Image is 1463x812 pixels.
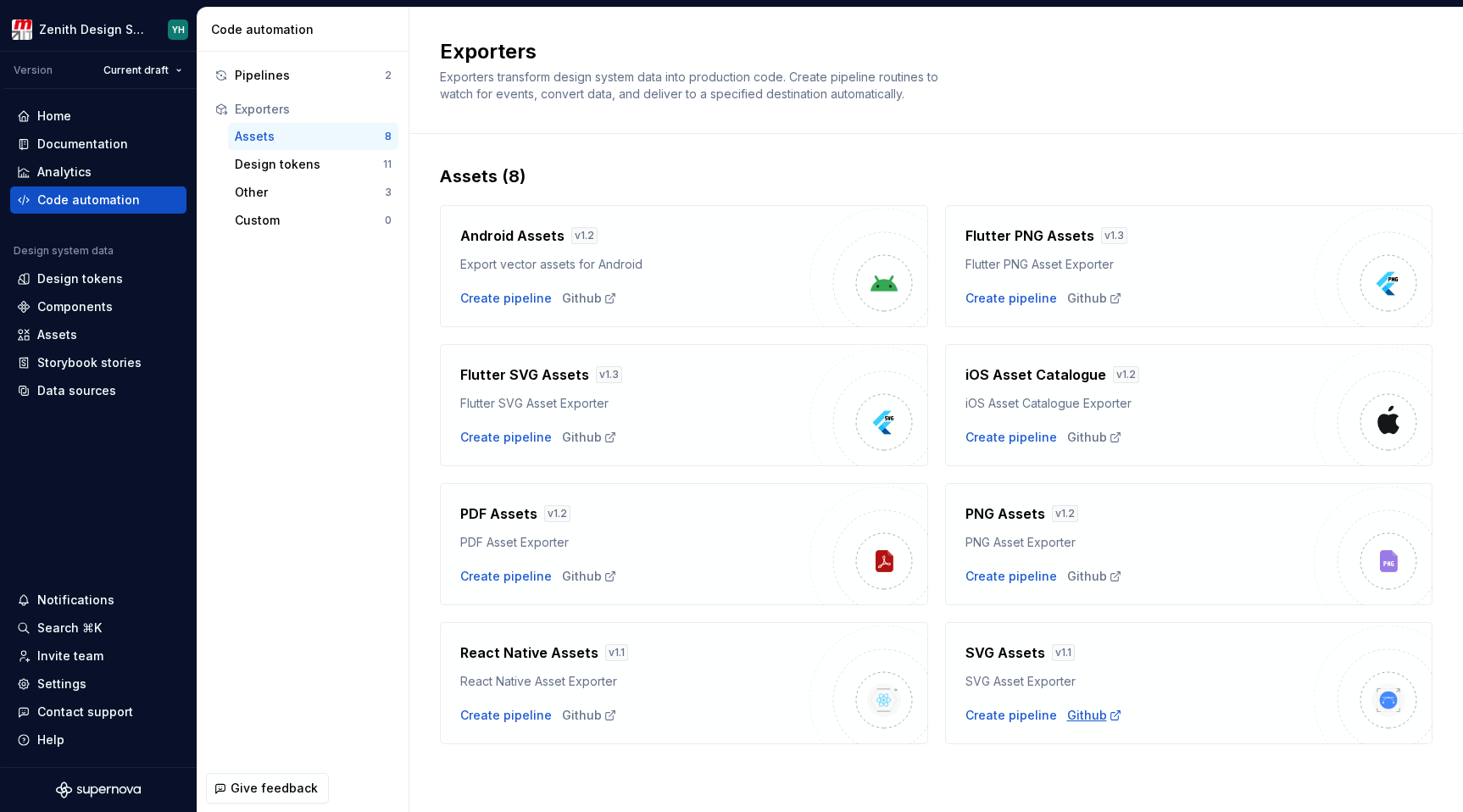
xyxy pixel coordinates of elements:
[440,164,1432,188] div: Assets (8)
[385,186,392,199] div: 3
[235,67,385,84] div: Pipelines
[965,673,1315,690] div: SVG Asset Exporter
[1067,568,1122,585] a: Github
[1067,290,1122,307] a: Github
[10,698,186,726] button: Contact support
[37,136,128,153] div: Documentation
[460,642,598,663] h4: React Native Assets
[3,11,193,47] button: Zenith Design SystemYH
[37,326,77,343] div: Assets
[965,534,1315,551] div: PNG Asset Exporter
[103,64,169,77] span: Current draft
[965,256,1315,273] div: Flutter PNG Asset Exporter
[965,364,1106,385] h4: iOS Asset Catalogue
[1113,366,1139,383] div: v 1.2
[10,321,186,348] a: Assets
[228,179,398,206] button: Other3
[385,69,392,82] div: 2
[235,128,385,145] div: Assets
[460,568,552,585] button: Create pipeline
[235,212,385,229] div: Custom
[10,642,186,670] a: Invite team
[965,568,1057,585] button: Create pipeline
[460,256,809,273] div: Export vector assets for Android
[10,615,186,642] button: Search ⌘K
[460,429,552,446] button: Create pipeline
[965,225,1094,246] h4: Flutter PNG Assets
[228,207,398,234] button: Custom0
[596,366,622,383] div: v 1.3
[12,19,32,40] img: e95d57dd-783c-4905-b3fc-0c5af85c8823.png
[571,227,598,244] div: v 1.2
[965,395,1315,412] div: iOS Asset Catalogue Exporter
[385,130,392,143] div: 8
[562,429,617,446] a: Github
[206,773,329,804] button: Give feedback
[37,676,86,692] div: Settings
[440,70,942,101] span: Exporters transform design system data into production code. Create pipeline routines to watch fo...
[231,780,318,797] span: Give feedback
[10,349,186,376] a: Storybook stories
[10,670,186,698] a: Settings
[1052,505,1078,522] div: v 1.2
[14,244,114,258] div: Design system data
[10,131,186,158] a: Documentation
[383,158,392,171] div: 11
[228,151,398,178] a: Design tokens11
[37,192,140,209] div: Code automation
[235,156,383,173] div: Design tokens
[10,103,186,130] a: Home
[460,225,565,246] h4: Android Assets
[208,62,398,89] button: Pipelines2
[235,184,385,201] div: Other
[460,290,552,307] button: Create pipeline
[562,707,617,724] a: Github
[14,64,53,77] div: Version
[562,290,617,307] a: Github
[440,38,1412,65] h2: Exporters
[544,505,570,522] div: v 1.2
[965,707,1057,724] button: Create pipeline
[228,123,398,150] button: Assets8
[37,704,133,720] div: Contact support
[10,186,186,214] a: Code automation
[965,429,1057,446] button: Create pipeline
[56,781,141,798] svg: Supernova Logo
[10,265,186,292] a: Design tokens
[1067,429,1122,446] a: Github
[37,620,102,637] div: Search ⌘K
[1067,707,1122,724] a: Github
[1101,227,1127,244] div: v 1.3
[96,58,190,82] button: Current draft
[37,354,142,371] div: Storybook stories
[10,159,186,186] a: Analytics
[10,293,186,320] a: Components
[37,164,92,181] div: Analytics
[965,290,1057,307] button: Create pipeline
[965,503,1045,524] h4: PNG Assets
[37,648,103,665] div: Invite team
[460,707,552,724] button: Create pipeline
[562,568,617,585] a: Github
[460,364,589,385] h4: Flutter SVG Assets
[37,592,114,609] div: Notifications
[460,503,537,524] h4: PDF Assets
[37,108,71,125] div: Home
[39,21,147,38] div: Zenith Design System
